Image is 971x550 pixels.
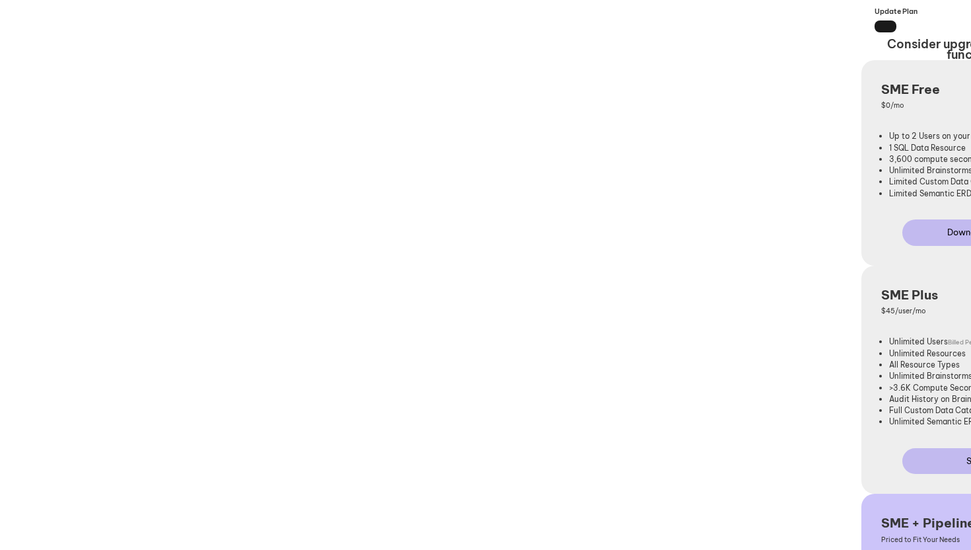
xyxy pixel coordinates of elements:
[881,307,926,315] span: $45/user/mo
[875,20,896,32] button: Close
[881,287,938,303] b: SME Plus
[881,101,904,110] span: $0/mo
[881,81,940,97] b: SME Free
